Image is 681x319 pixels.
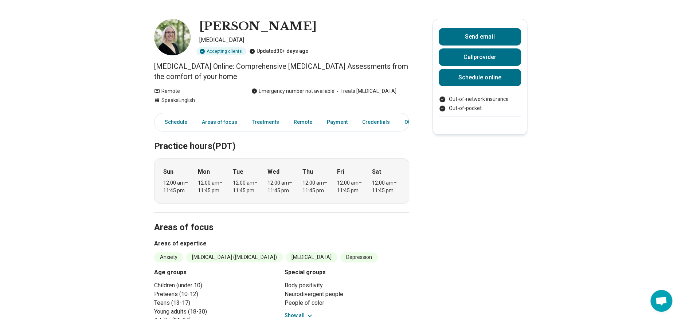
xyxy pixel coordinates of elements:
strong: Sun [163,168,173,176]
a: Credentials [358,115,394,130]
a: Treatments [247,115,283,130]
strong: Wed [267,168,279,176]
li: Out-of-network insurance [439,95,521,103]
li: Preteens (10-12) [154,290,279,299]
strong: Tue [233,168,243,176]
h3: Age groups [154,268,279,277]
li: People of color [285,299,409,307]
ul: Payment options [439,95,521,112]
h3: Areas of expertise [154,239,409,248]
h2: Areas of focus [154,204,409,234]
strong: Sat [372,168,381,176]
div: When does the program meet? [154,158,409,204]
h3: Special groups [285,268,409,277]
a: Open chat [650,290,672,312]
p: [MEDICAL_DATA] Online: Comprehensive [MEDICAL_DATA] Assessments from the comfort of your home [154,61,409,82]
li: Depression [340,252,378,262]
div: 12:00 am – 11:45 pm [372,179,400,194]
a: Payment [322,115,352,130]
strong: Fri [337,168,344,176]
img: Jo Shaw, Psychologist [154,19,191,55]
li: Body positivity [285,281,409,290]
a: Schedule [156,115,192,130]
li: Teens (13-17) [154,299,279,307]
a: Other [400,115,426,130]
li: [MEDICAL_DATA] [286,252,337,262]
li: Young adults (18-30) [154,307,279,316]
div: Speaks English [154,97,237,104]
strong: Thu [302,168,313,176]
button: Callprovider [439,48,521,66]
div: Updated 30+ days ago [249,47,309,55]
h2: Practice hours (PDT) [154,123,409,153]
div: 12:00 am – 11:45 pm [198,179,226,194]
strong: Mon [198,168,210,176]
li: Children (under 10) [154,281,279,290]
a: Schedule online [439,69,521,86]
li: Anxiety [154,252,183,262]
div: Accepting clients [196,47,246,55]
li: [MEDICAL_DATA] ([MEDICAL_DATA]) [186,252,283,262]
div: 12:00 am – 11:45 pm [233,179,261,194]
span: Treats [MEDICAL_DATA] [334,87,396,95]
p: [MEDICAL_DATA] [199,36,409,44]
li: Neurodivergent people [285,290,409,299]
div: Emergency number not available [251,87,334,95]
a: Remote [289,115,317,130]
div: Remote [154,87,237,95]
button: Send email [439,28,521,46]
h1: [PERSON_NAME] [199,19,317,34]
div: 12:00 am – 11:45 pm [302,179,330,194]
div: 12:00 am – 11:45 pm [337,179,365,194]
div: 12:00 am – 11:45 pm [267,179,296,194]
div: 12:00 am – 11:45 pm [163,179,191,194]
a: Areas of focus [197,115,242,130]
li: Out-of-pocket [439,105,521,112]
